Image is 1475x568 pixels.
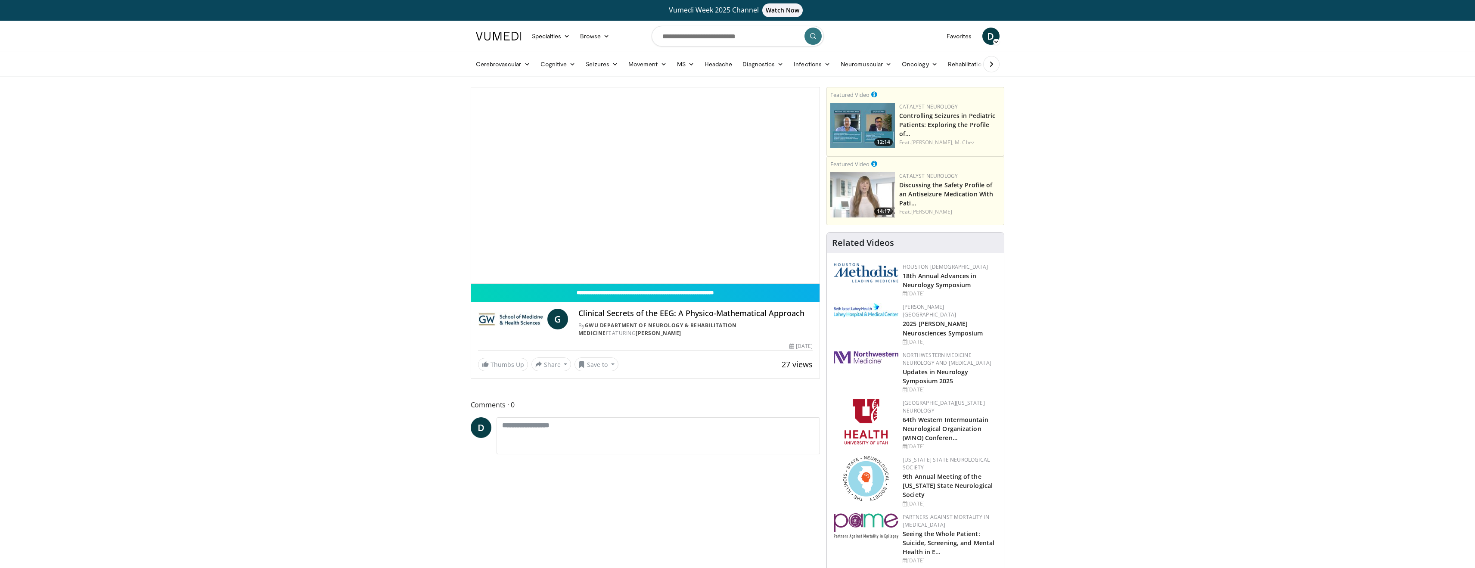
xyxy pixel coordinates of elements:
a: [PERSON_NAME], [911,139,953,146]
a: Northwestern Medicine Neurology and [MEDICAL_DATA] [903,351,991,366]
a: Catalyst Neurology [899,172,958,180]
video-js: Video Player [471,87,820,284]
div: [DATE] [903,338,997,346]
a: Catalyst Neurology [899,103,958,110]
a: Updates in Neurology Symposium 2025 [903,368,968,385]
img: e7977282-282c-4444-820d-7cc2733560fd.jpg.150x105_q85_autocrop_double_scale_upscale_version-0.2.jpg [834,303,898,317]
div: [DATE] [903,443,997,450]
div: Feat. [899,208,1000,216]
h4: Clinical Secrets of the EEG: A Physico-Mathematical Approach [578,309,813,318]
a: [PERSON_NAME] [911,208,952,215]
div: By FEATURING [578,322,813,337]
span: 27 views [782,359,813,369]
a: Specialties [527,28,575,45]
a: Diagnostics [737,56,789,73]
small: Featured Video [830,160,869,168]
a: D [982,28,1000,45]
a: Seeing the Whole Patient: Suicide, Screening, and Mental Health in E… [903,530,994,556]
a: Rehabilitation [943,56,990,73]
a: Houston [DEMOGRAPHIC_DATA] [903,263,988,270]
a: Neuromuscular [835,56,897,73]
a: G [547,309,568,329]
a: Seizures [581,56,623,73]
a: 18th Annual Advances in Neurology Symposium [903,272,976,289]
a: Controlling Seizures in Pediatric Patients: Exploring the Profile of… [899,112,995,138]
a: GWU Department of Neurology & Rehabilitation Medicine [578,322,737,337]
img: 71a8b48c-8850-4916-bbdd-e2f3ccf11ef9.png.150x105_q85_autocrop_double_scale_upscale_version-0.2.png [843,456,889,501]
small: Featured Video [830,91,869,99]
img: f6362829-b0a3-407d-a044-59546adfd345.png.150x105_q85_autocrop_double_scale_upscale_version-0.2.png [845,399,888,444]
img: c23d0a25-a0b6-49e6-ba12-869cdc8b250a.png.150x105_q85_crop-smart_upscale.jpg [830,172,895,217]
span: 12:14 [874,138,893,146]
div: Feat. [899,139,1000,146]
button: Share [531,357,571,371]
a: Thumbs Up [478,358,528,371]
img: 5e4488cc-e109-4a4e-9fd9-73bb9237ee91.png.150x105_q85_autocrop_double_scale_upscale_version-0.2.png [834,263,898,282]
span: Comments 0 [471,399,820,410]
a: Browse [575,28,615,45]
a: D [471,417,491,438]
div: [DATE] [903,500,997,508]
div: [DATE] [903,557,997,565]
a: Discussing the Safety Profile of an Antiseizure Medication With Pati… [899,181,993,207]
a: [PERSON_NAME][GEOGRAPHIC_DATA] [903,303,956,318]
a: [GEOGRAPHIC_DATA][US_STATE] Neurology [903,399,985,414]
a: 64th Western Intermountain Neurological Organization (WINO) Conferen… [903,416,988,442]
img: eb8b354f-837c-42f6-ab3d-1e8ded9eaae7.png.150x105_q85_autocrop_double_scale_upscale_version-0.2.png [834,513,898,539]
button: Save to [574,357,618,371]
img: 2a462fb6-9365-492a-ac79-3166a6f924d8.png.150x105_q85_autocrop_double_scale_upscale_version-0.2.jpg [834,351,898,363]
div: [DATE] [789,342,813,350]
img: GWU Department of Neurology & Rehabilitation Medicine [478,309,544,329]
a: Infections [789,56,835,73]
a: M. Chez [955,139,975,146]
a: Oncology [897,56,943,73]
div: [DATE] [903,290,997,298]
span: 14:17 [874,208,893,215]
div: [DATE] [903,386,997,394]
span: Vumedi Week 2025 Channel [669,5,807,15]
a: Cognitive [535,56,581,73]
img: VuMedi Logo [476,32,522,40]
a: 12:14 [830,103,895,148]
a: Movement [623,56,672,73]
a: [US_STATE] State Neurological Society [903,456,990,471]
a: [PERSON_NAME] [636,329,681,337]
h4: Related Videos [832,238,894,248]
a: Favorites [941,28,977,45]
a: Cerebrovascular [471,56,535,73]
span: Watch Now [762,3,803,17]
a: MS [672,56,699,73]
img: 5e01731b-4d4e-47f8-b775-0c1d7f1e3c52.png.150x105_q85_crop-smart_upscale.jpg [830,103,895,148]
a: Headache [699,56,738,73]
a: 2025 [PERSON_NAME] Neurosciences Symposium [903,320,983,337]
a: 9th Annual Meeting of the [US_STATE] State Neurological Society [903,472,993,499]
a: Partners Against Mortality in [MEDICAL_DATA] [903,513,989,528]
a: 14:17 [830,172,895,217]
a: Vumedi Week 2025 ChannelWatch Now [477,3,998,17]
input: Search topics, interventions [652,26,824,47]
